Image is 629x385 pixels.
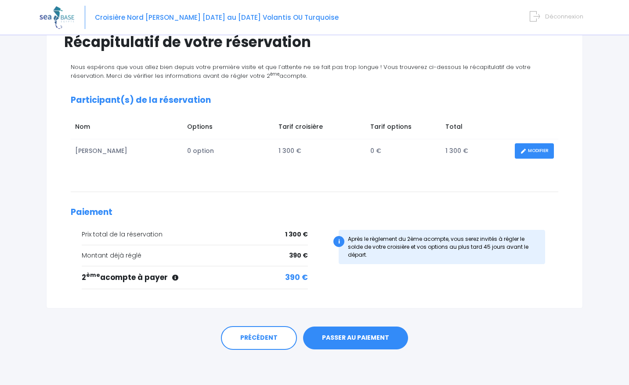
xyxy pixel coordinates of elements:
[545,12,583,21] span: Déconnexion
[515,143,554,159] a: MODIFIER
[285,272,308,283] span: 390 €
[82,230,308,239] div: Prix total de la réservation
[366,139,441,163] td: 0 €
[285,230,308,239] span: 1 300 €
[289,251,308,260] span: 390 €
[64,33,565,51] h1: Récapitulatif de votre réservation
[441,118,511,139] td: Total
[275,139,366,163] td: 1 300 €
[95,13,339,22] span: Croisière Nord [PERSON_NAME] [DATE] au [DATE] Volantis OU Turquoise
[82,251,308,260] div: Montant déjà réglé
[333,236,344,247] div: i
[303,327,408,349] a: PASSER AU PAIEMENT
[275,118,366,139] td: Tarif croisière
[71,118,183,139] td: Nom
[71,207,558,218] h2: Paiement
[221,326,297,350] a: PRÉCÉDENT
[86,271,100,279] sup: ème
[270,71,279,77] sup: ème
[366,118,441,139] td: Tarif options
[71,95,558,105] h2: Participant(s) de la réservation
[441,139,511,163] td: 1 300 €
[71,63,531,80] span: Nous espérons que vous allez bien depuis votre première visite et que l’attente ne se fait pas tr...
[339,230,545,264] div: Après le règlement du 2ème acompte, vous serez invités à régler le solde de votre croisière et vo...
[183,118,274,139] td: Options
[82,272,308,283] div: 2 acompte à payer
[187,146,214,155] span: 0 option
[71,139,183,163] td: [PERSON_NAME]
